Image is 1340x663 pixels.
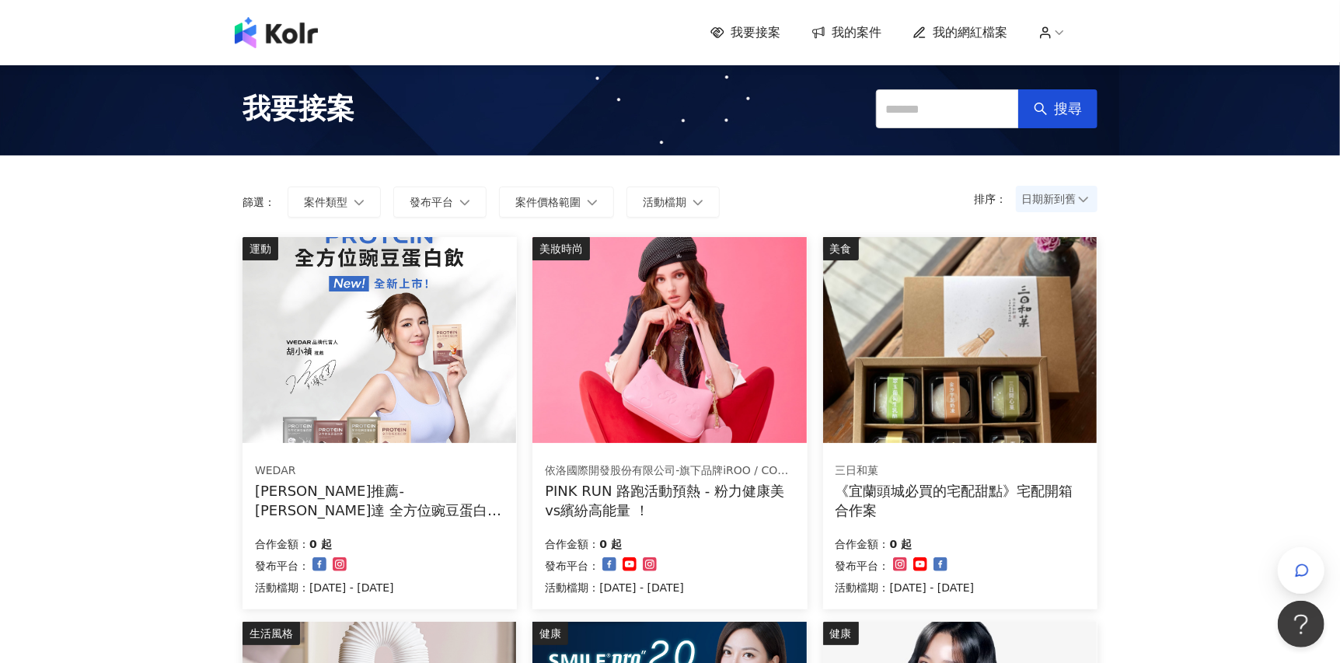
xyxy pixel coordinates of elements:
[1054,100,1082,117] span: 搜尋
[255,463,504,479] div: WEDAR
[255,578,394,597] p: 活動檔期：[DATE] - [DATE]
[243,89,354,128] span: 我要接案
[832,24,881,41] span: 我的案件
[710,24,780,41] a: 我要接案
[545,535,599,553] p: 合作金額：
[823,237,859,260] div: 美食
[626,187,720,218] button: 活動檔期
[515,196,581,208] span: 案件價格範圍
[599,535,622,553] p: 0 起
[532,237,590,260] div: 美妝時尚
[1018,89,1097,128] button: 搜尋
[836,481,1085,520] div: 《宜蘭頭城必買的宅配甜點》宅配開箱合作案
[243,196,275,208] p: 篩選：
[255,557,309,575] p: 發布平台：
[532,237,806,443] img: 粉力健康美vs繽紛高能量 系列服飾
[243,622,300,645] div: 生活風格
[393,187,487,218] button: 發布平台
[545,557,599,575] p: 發布平台：
[545,578,684,597] p: 活動檔期：[DATE] - [DATE]
[309,535,332,553] p: 0 起
[933,24,1007,41] span: 我的網紅檔案
[731,24,780,41] span: 我要接案
[235,17,318,48] img: logo
[836,557,890,575] p: 發布平台：
[836,578,975,597] p: 活動檔期：[DATE] - [DATE]
[1021,187,1092,211] span: 日期新到舊
[643,196,686,208] span: 活動檔期
[811,24,881,41] a: 我的案件
[836,535,890,553] p: 合作金額：
[255,535,309,553] p: 合作金額：
[823,237,1097,443] img: 《宜蘭頭城必買的宅配甜點》宅配開箱合作案
[410,196,453,208] span: 發布平台
[545,463,794,479] div: 依洛國際開發股份有限公司-旗下品牌iROO / COZY PUNCH
[1278,601,1324,647] iframe: Help Scout Beacon - Open
[532,622,568,645] div: 健康
[304,196,347,208] span: 案件類型
[823,622,859,645] div: 健康
[1034,102,1048,116] span: search
[288,187,381,218] button: 案件類型
[913,24,1007,41] a: 我的網紅檔案
[836,463,1084,479] div: 三日和菓
[545,481,794,520] div: PINK RUN 路跑活動預熱 - 粉力健康美vs繽紛高能量 ！
[243,237,278,260] div: 運動
[243,237,516,443] img: WEDAR薇達 全方位豌豆蛋白飲
[255,481,504,520] div: [PERSON_NAME]推薦-[PERSON_NAME]達 全方位豌豆蛋白飲 (互惠合作檔）
[890,535,913,553] p: 0 起
[974,193,1016,205] p: 排序：
[499,187,614,218] button: 案件價格範圍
